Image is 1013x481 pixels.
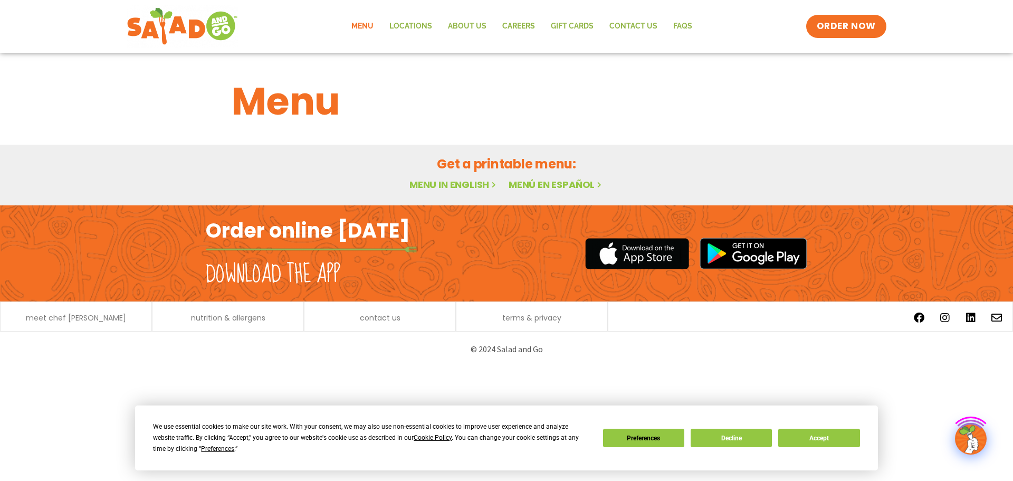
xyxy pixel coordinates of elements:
[211,342,802,356] p: © 2024 Salad and Go
[232,155,781,173] h2: Get a printable menu:
[360,314,400,322] a: contact us
[206,218,410,243] h2: Order online [DATE]
[381,14,440,39] a: Locations
[700,238,807,269] img: google_play
[343,14,700,39] nav: Menu
[232,73,781,130] h1: Menu
[502,314,561,322] a: terms & privacy
[201,445,234,452] span: Preferences
[153,421,590,455] div: We use essential cookies to make our site work. With your consent, we may also use non-essential ...
[509,178,604,191] a: Menú en español
[601,14,665,39] a: Contact Us
[585,237,689,271] img: appstore
[127,5,238,48] img: new-SAG-logo-768×292
[409,178,498,191] a: Menu in English
[603,429,684,447] button: Preferences
[343,14,381,39] a: Menu
[778,429,859,447] button: Accept
[135,405,878,470] div: Cookie Consent Prompt
[414,434,452,441] span: Cookie Policy
[494,14,543,39] a: Careers
[806,15,886,38] a: ORDER NOW
[206,247,417,252] img: fork
[543,14,601,39] a: GIFT CARDS
[665,14,700,39] a: FAQs
[440,14,494,39] a: About Us
[817,20,876,33] span: ORDER NOW
[691,429,772,447] button: Decline
[206,260,340,289] h2: Download the app
[26,314,126,322] a: meet chef [PERSON_NAME]
[191,314,265,322] a: nutrition & allergens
